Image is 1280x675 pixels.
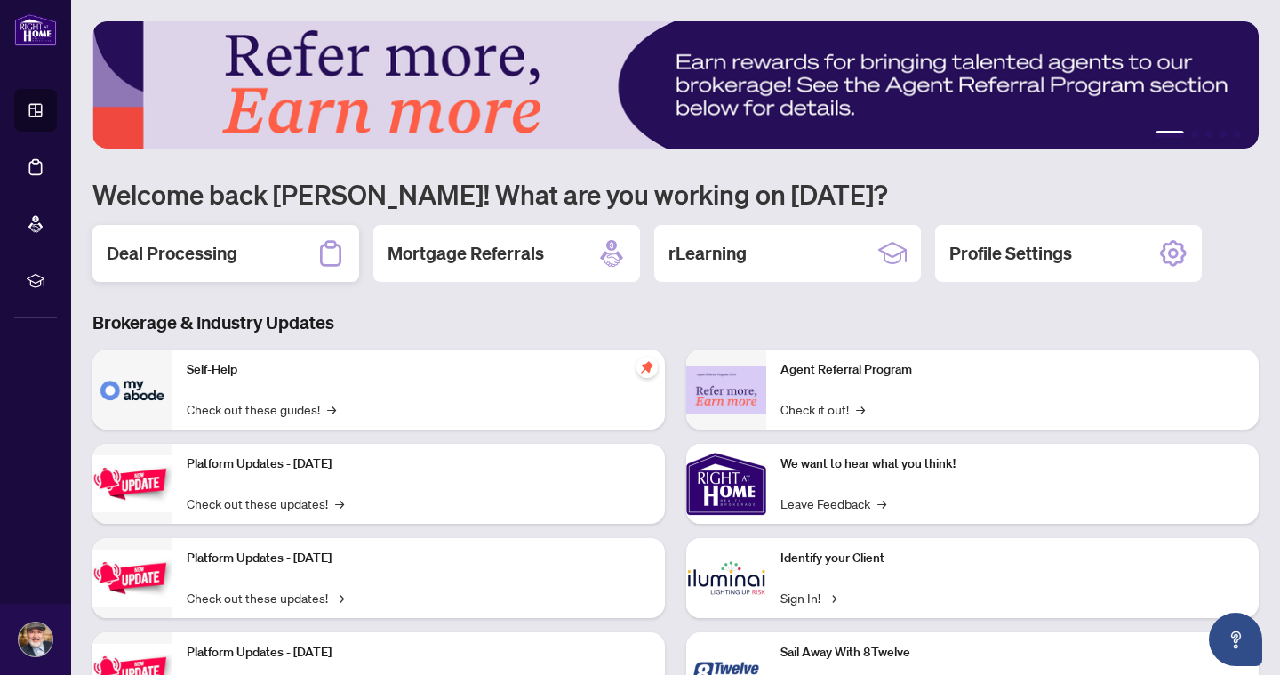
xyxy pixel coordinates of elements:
[335,588,344,607] span: →
[388,241,544,266] h2: Mortgage Referrals
[828,588,836,607] span: →
[1205,131,1212,138] button: 3
[780,549,1244,568] p: Identify your Client
[686,366,766,414] img: Agent Referral Program
[92,550,172,606] img: Platform Updates - July 8, 2025
[14,13,57,46] img: logo
[780,360,1244,380] p: Agent Referral Program
[668,241,747,266] h2: rLearning
[1156,131,1184,138] button: 1
[187,494,344,513] a: Check out these updates!→
[19,623,52,656] img: Profile Icon
[92,177,1259,211] h1: Welcome back [PERSON_NAME]! What are you working on [DATE]?
[1191,131,1198,138] button: 2
[327,399,336,419] span: →
[780,643,1244,663] p: Sail Away With 8Twelve
[335,494,344,513] span: →
[107,241,237,266] h2: Deal Processing
[1234,131,1241,138] button: 5
[92,310,1259,335] h3: Brokerage & Industry Updates
[187,588,344,607] a: Check out these updates!→
[92,21,1259,149] img: Slide 0
[949,241,1072,266] h2: Profile Settings
[636,357,658,378] span: pushpin
[856,399,865,419] span: →
[187,399,336,419] a: Check out these guides!→
[780,454,1244,474] p: We want to hear what you think!
[1220,131,1227,138] button: 4
[92,455,172,511] img: Platform Updates - July 21, 2025
[187,549,651,568] p: Platform Updates - [DATE]
[92,350,172,430] img: Self-Help
[780,588,836,607] a: Sign In!→
[780,494,886,513] a: Leave Feedback→
[686,444,766,524] img: We want to hear what you think!
[187,360,651,380] p: Self-Help
[686,538,766,618] img: Identify your Client
[1209,613,1262,666] button: Open asap
[187,643,651,663] p: Platform Updates - [DATE]
[780,399,865,419] a: Check it out!→
[877,494,886,513] span: →
[187,454,651,474] p: Platform Updates - [DATE]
